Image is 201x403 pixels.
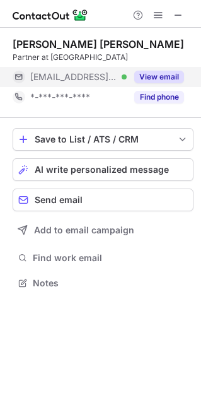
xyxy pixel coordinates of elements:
[33,277,188,289] span: Notes
[30,71,117,83] span: [EMAIL_ADDRESS][PERSON_NAME][DOMAIN_NAME]
[13,38,184,50] div: [PERSON_NAME] [PERSON_NAME]
[33,252,188,264] span: Find work email
[35,195,83,205] span: Send email
[13,8,88,23] img: ContactOut v5.3.10
[13,128,193,151] button: save-profile-one-click
[35,134,171,144] div: Save to List / ATS / CRM
[13,274,193,292] button: Notes
[13,52,193,63] div: Partner at [GEOGRAPHIC_DATA]
[13,189,193,211] button: Send email
[13,219,193,242] button: Add to email campaign
[134,91,184,103] button: Reveal Button
[13,249,193,267] button: Find work email
[35,165,169,175] span: AI write personalized message
[134,71,184,83] button: Reveal Button
[13,158,193,181] button: AI write personalized message
[34,225,134,235] span: Add to email campaign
